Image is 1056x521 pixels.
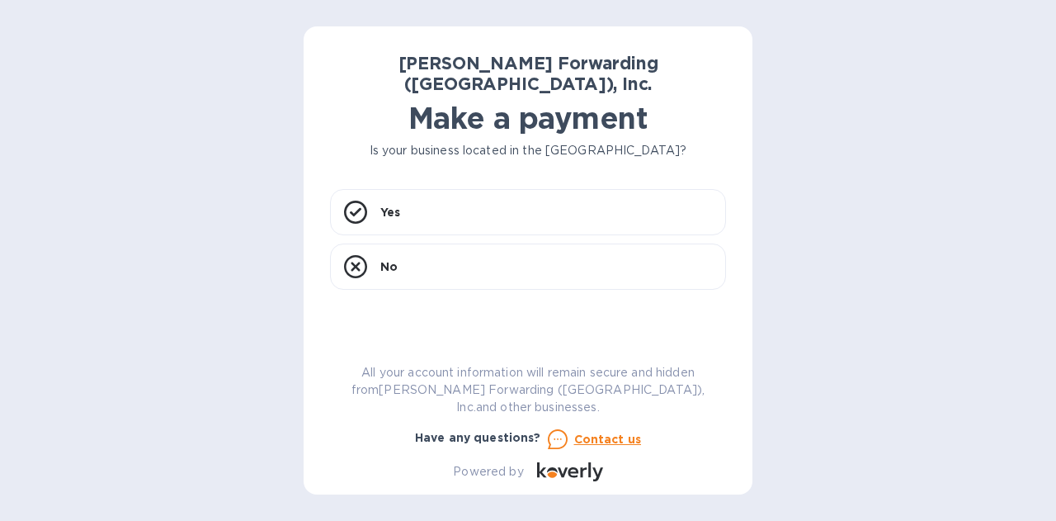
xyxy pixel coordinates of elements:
[330,364,726,416] p: All your account information will remain secure and hidden from [PERSON_NAME] Forwarding ([GEOGRA...
[330,142,726,159] p: Is your business located in the [GEOGRAPHIC_DATA]?
[398,53,658,94] b: [PERSON_NAME] Forwarding ([GEOGRAPHIC_DATA]), Inc.
[415,431,541,444] b: Have any questions?
[330,101,726,135] h1: Make a payment
[453,463,523,481] p: Powered by
[574,433,642,446] u: Contact us
[380,258,398,275] p: No
[380,204,400,220] p: Yes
